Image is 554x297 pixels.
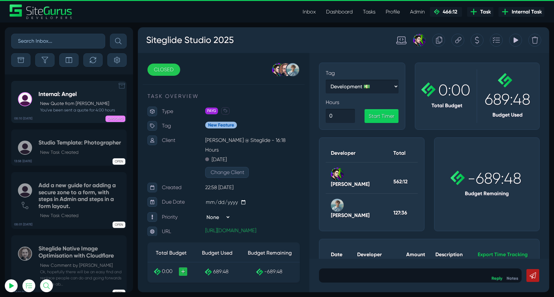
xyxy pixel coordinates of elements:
[294,6,307,19] div: Duplicate this Task
[10,217,57,235] th: Total Budget
[347,63,392,81] span: 689:48
[67,155,162,165] p: 22:58 [DATE]
[126,241,145,247] span: -689:48
[478,8,491,16] span: Task
[24,241,35,247] span: 0:00
[467,7,493,17] a: Task
[188,42,197,50] label: Tag
[67,108,162,127] p: [PERSON_NAME] @ Siteglide - 16:18 Hours
[14,290,31,295] b: 17:22 [DATE]
[358,5,381,18] a: Tasks
[298,5,321,18] a: Inbox
[300,54,332,72] span: 0:00
[250,117,280,135] th: Total
[188,117,250,135] th: Developer
[314,6,326,19] div: Copy this Task URL
[10,4,72,19] a: SiteGurus
[24,155,67,165] p: Created
[499,7,544,17] a: Internal Task
[113,158,125,165] span: OPEN
[193,171,206,184] img: Matt Jones
[40,100,115,107] p: New Quote from [PERSON_NAME]
[292,218,395,236] th: Description
[10,36,42,48] a: CLOSED
[354,249,365,253] a: Reply
[102,217,162,235] th: Budget Remaining
[113,290,125,296] span: OPEN
[38,91,115,98] h5: Internal: Angel
[14,159,32,164] b: 13:58 [DATE]
[21,113,91,127] button: Log In
[188,218,214,237] th: Date
[40,212,123,219] p: New Task Created
[188,166,250,197] th: [PERSON_NAME]
[38,245,123,259] h5: Siteglide Native Image Optimisation with Cloudflare
[188,82,217,96] input: 0
[38,107,115,113] small: You've been sent a quote for 4:00 hours
[509,8,542,16] span: Internal Task
[113,222,125,228] span: OPEN
[371,6,384,19] div: View Tracking Items
[188,135,250,166] th: [PERSON_NAME]
[188,71,201,79] label: Hours
[11,34,105,48] input: Search Inbox...
[193,140,206,153] img: Josh Carter
[75,241,91,247] span: 689:48
[315,163,383,169] h6: Budget Remaining
[74,127,89,137] p: [DATE]
[11,129,127,166] a: 13:58 [DATE] Studio Template: PhotographerNew Task Created OPEN
[10,4,72,19] img: Sitegurus Logo
[105,116,125,122] span: ONGOING
[252,6,269,19] div: Standard
[24,94,67,103] p: Tag
[440,9,457,15] span: 466:12
[381,5,405,18] a: Profile
[250,135,280,166] th: 562:12
[67,200,118,206] a: [URL][DOMAIN_NAME]
[40,262,123,269] p: New Comment by [PERSON_NAME]
[14,116,32,121] b: 08:10 [DATE]
[24,79,67,89] p: Type
[11,235,127,297] a: 17:22 [DATE] Siteglide Native Image Optimisation with CloudflareNew Comment by [PERSON_NAME] Ok, ...
[8,4,96,21] h3: Siteglide Studio 2025
[263,218,292,237] th: Amount
[24,170,67,179] p: Due Date
[24,108,67,118] p: Client
[11,172,127,229] a: 08:01 [DATE] Add a new guide for adding a secure zone to a form, with steps in Admin and steps in...
[321,5,358,18] a: Dashboard
[405,5,430,18] a: Admin
[390,6,403,19] div: Delete Task
[330,142,383,160] span: -689:48
[214,218,263,237] th: Developer
[21,75,91,90] input: Email
[67,94,99,101] span: New Feature
[430,7,462,17] a: 466:12
[57,217,102,235] th: Budget Used
[352,6,365,19] div: Add to Task Drawer
[333,6,346,19] div: Create a Quote
[40,149,121,156] p: New Task Created
[11,81,127,123] a: 08:10 [DATE] Internal: AngelNew Quote from [PERSON_NAME] You've been sent a quote for 4:00 hours ...
[67,80,80,87] span: PAYG
[250,166,280,197] th: 127:36
[285,75,332,81] h6: Total Budget
[227,82,261,96] a: Start Timer
[38,182,123,210] h5: Add a new guide for adding a secure zone to a form, with steps in Admin and steps in a form layout.
[269,6,288,19] div: Josh Carter
[10,65,162,73] p: TASK OVERVIEW
[340,223,390,231] a: Export Time Tracking
[369,249,380,253] a: Notes
[24,199,67,209] p: URL
[344,84,395,91] h6: Budget Used
[38,269,123,287] small: Ok, hopefully there will be an easy find and replace people can do and going forwards we'll be ab...
[67,140,111,151] button: Change Client
[38,139,121,146] h5: Studio Template: Photographer
[24,185,67,195] p: Priority
[14,222,32,227] b: 08:01 [DATE]
[41,240,49,249] a: +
